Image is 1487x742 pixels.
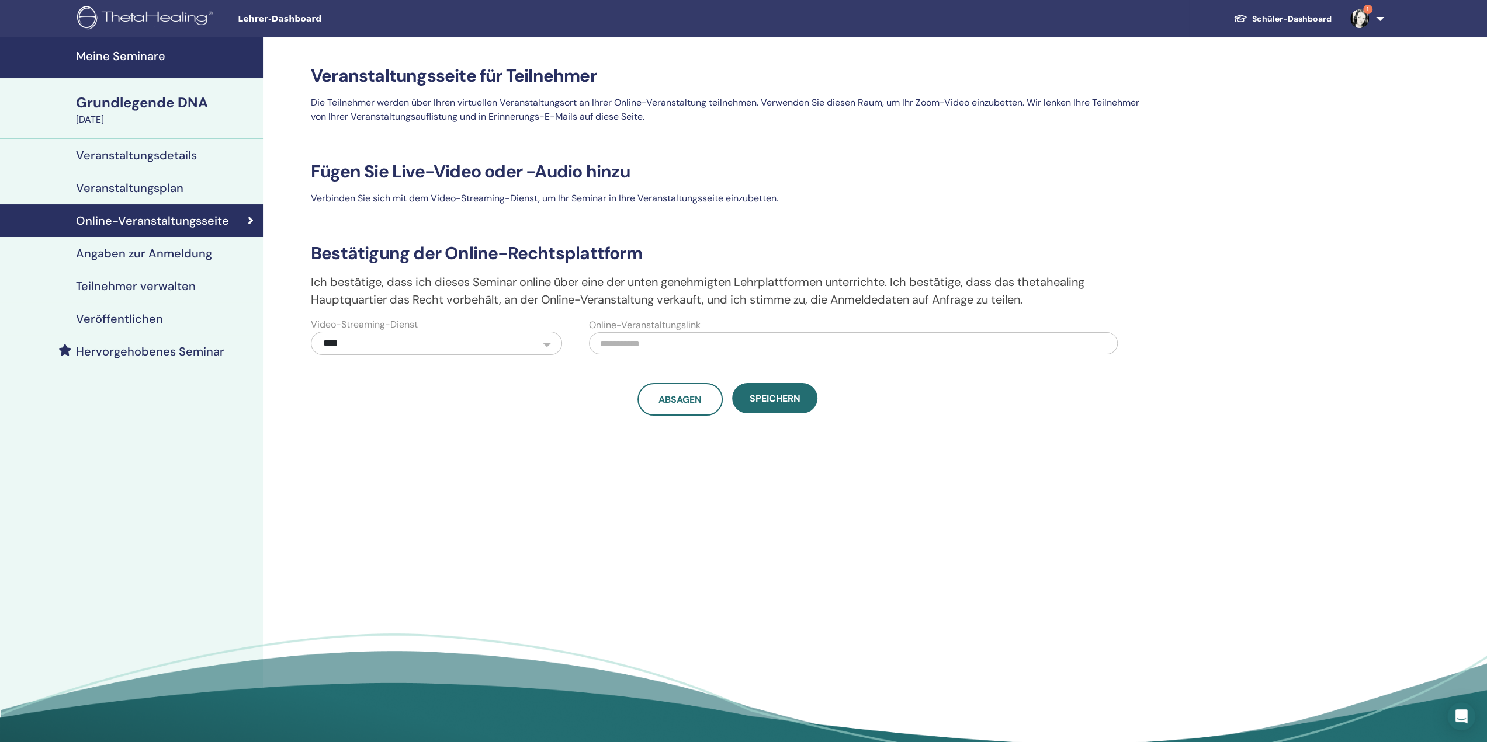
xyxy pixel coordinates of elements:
[311,274,1084,307] font: Ich bestätige, dass ich dieses Seminar online über eine der unten genehmigten Lehrplattformen unt...
[1224,8,1341,30] a: Schüler-Dashboard
[311,318,418,330] font: Video-Streaming-Dienst
[76,113,104,126] font: [DATE]
[76,344,224,359] font: Hervorgehobenes Seminar
[76,148,197,163] font: Veranstaltungsdetails
[1367,5,1368,13] font: 1
[637,383,723,416] a: Absagen
[76,213,229,228] font: Online-Veranstaltungsseite
[311,96,1139,123] font: Die Teilnehmer werden über Ihren virtuellen Veranstaltungsort an Ihrer Online-Veranstaltung teiln...
[238,14,321,23] font: Lehrer-Dashboard
[1252,13,1332,24] font: Schüler-Dashboard
[1350,9,1369,28] img: default.jpg
[1447,702,1475,730] div: Öffnen Sie den Intercom Messenger
[732,383,817,413] button: Speichern
[311,192,778,204] font: Verbinden Sie sich mit dem Video-Streaming-Dienst, um Ihr Seminar in Ihre Veranstaltungsseite ein...
[76,278,196,294] font: Teilnehmer verwalten
[76,48,165,64] font: Meine Seminare
[76,246,212,261] font: Angaben zur Anmeldung
[750,392,800,405] font: Speichern
[658,393,702,406] font: Absagen
[1233,13,1247,23] img: graduation-cap-white.svg
[76,93,208,112] font: Grundlegende DNA
[311,160,630,183] font: Fügen Sie Live-Video oder -Audio hinzu
[589,319,701,331] font: Online-Veranstaltungslink
[69,93,263,127] a: Grundlegende DNA[DATE]
[311,242,642,264] font: Bestätigung der Online-Rechtsplattform
[77,6,217,32] img: logo.png
[311,64,597,87] font: Veranstaltungsseite für Teilnehmer
[76,311,163,326] font: Veröffentlichen
[76,180,183,196] font: Veranstaltungsplan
